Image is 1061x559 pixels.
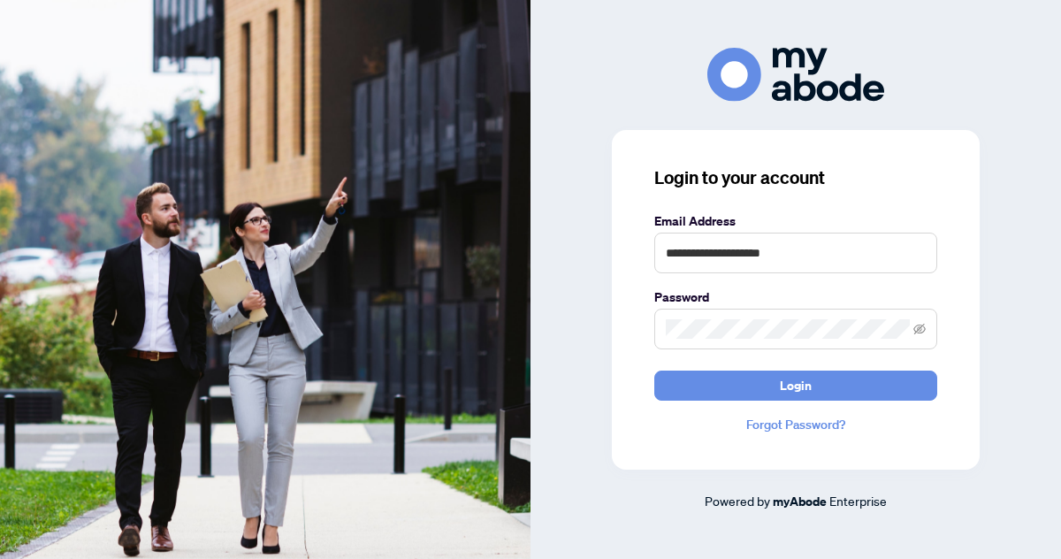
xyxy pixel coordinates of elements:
[773,492,827,511] a: myAbode
[829,493,887,509] span: Enterprise
[654,371,937,401] button: Login
[654,287,937,307] label: Password
[654,165,937,190] h3: Login to your account
[707,48,884,102] img: ma-logo
[705,493,770,509] span: Powered by
[913,323,926,335] span: eye-invisible
[780,371,812,400] span: Login
[654,211,937,231] label: Email Address
[654,415,937,434] a: Forgot Password?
